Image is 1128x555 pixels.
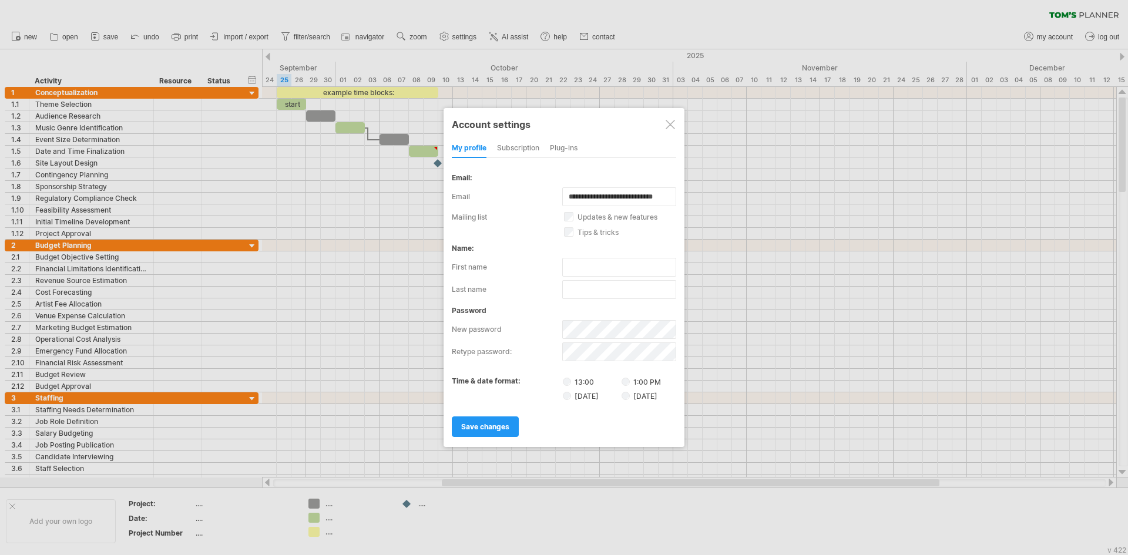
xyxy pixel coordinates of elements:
[452,342,562,361] label: retype password:
[564,228,690,237] label: tips & tricks
[550,139,578,158] div: Plug-ins
[452,280,562,299] label: last name
[622,378,661,386] label: 1:00 PM
[452,213,564,221] label: mailing list
[563,378,571,386] input: 13:00
[452,187,562,206] label: email
[452,306,676,315] div: password
[622,392,657,401] label: [DATE]
[563,391,620,401] label: [DATE]
[622,392,630,400] input: [DATE]
[563,392,571,400] input: [DATE]
[452,244,676,253] div: name:
[461,422,509,431] span: save changes
[622,378,630,386] input: 1:00 PM
[452,376,521,385] label: time & date format:
[452,139,486,158] div: my profile
[497,139,539,158] div: subscription
[564,213,690,221] label: updates & new features
[452,320,562,339] label: new password
[452,173,676,182] div: email:
[452,258,562,277] label: first name
[452,416,519,437] a: save changes
[563,376,620,386] label: 13:00
[452,113,676,134] div: Account settings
